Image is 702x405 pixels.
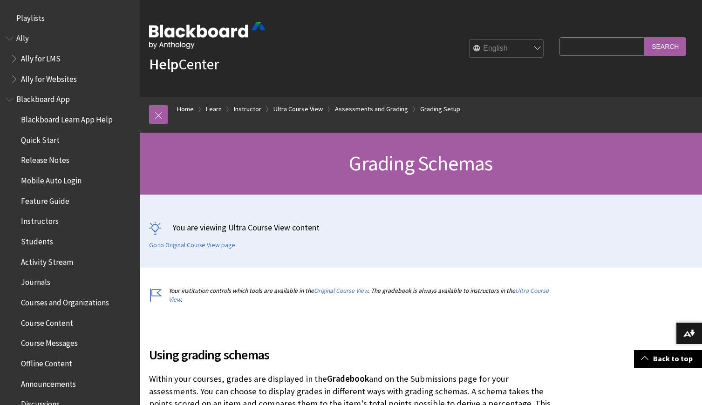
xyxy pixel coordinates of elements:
[149,55,219,74] a: HelpCenter
[206,103,222,115] a: Learn
[16,31,29,43] span: Ally
[273,103,323,115] a: Ultra Course View
[16,10,45,23] span: Playlists
[644,37,686,55] input: Search
[327,373,369,384] span: Gradebook
[21,315,73,328] span: Course Content
[21,51,61,63] span: Ally for LMS
[21,71,77,84] span: Ally for Websites
[349,150,492,176] span: Grading Schemas
[21,234,53,246] span: Students
[16,92,70,104] span: Blackboard App
[21,254,73,267] span: Activity Stream
[21,112,113,124] span: Blackboard Learn App Help
[21,295,109,307] span: Courses and Organizations
[149,222,693,233] p: You are viewing Ultra Course View content
[149,241,237,250] a: Go to Original Course View page.
[21,275,50,287] span: Journals
[335,103,408,115] a: Assessments and Grading
[6,10,134,26] nav: Book outline for Playlists
[21,132,60,145] span: Quick Start
[169,287,549,304] a: Ultra Course View
[149,22,266,49] img: Blackboard by Anthology
[149,55,178,74] strong: Help
[177,103,194,115] a: Home
[21,214,59,226] span: Instructors
[470,40,544,58] select: Site Language Selector
[634,350,702,367] a: Back to top
[21,153,69,165] span: Release Notes
[21,173,82,185] span: Mobile Auto Login
[234,103,261,115] a: Instructor
[314,287,368,295] a: Original Course View
[149,286,555,304] p: Your institution controls which tools are available in the . The gradebook is always available to...
[6,31,134,87] nav: Book outline for Anthology Ally Help
[21,356,72,368] span: Offline Content
[420,103,460,115] a: Grading Setup
[21,336,78,348] span: Course Messages
[149,345,555,364] span: Using grading schemas
[21,376,76,389] span: Announcements
[21,193,69,206] span: Feature Guide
